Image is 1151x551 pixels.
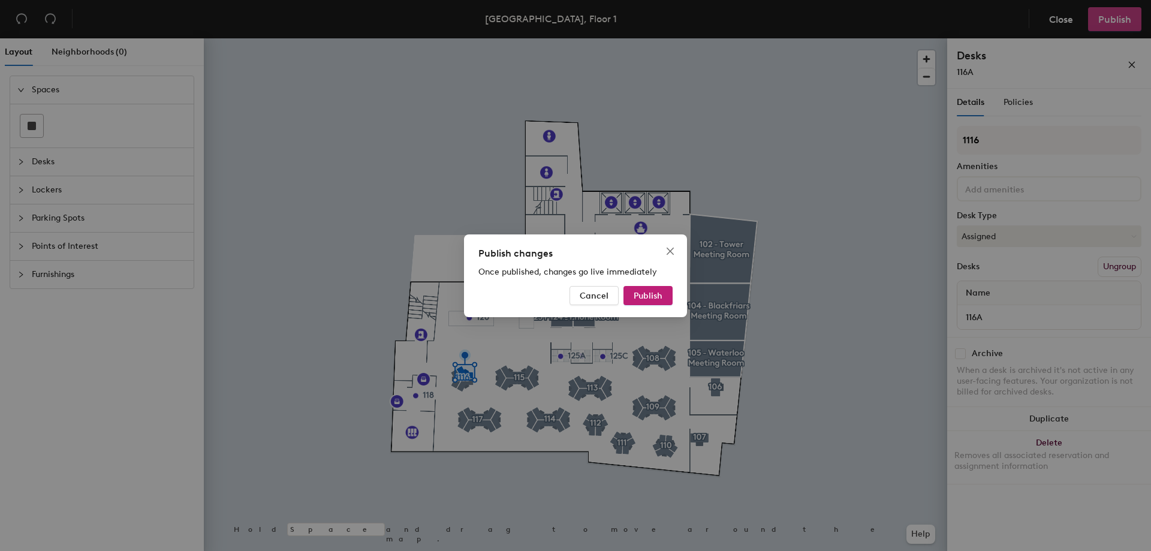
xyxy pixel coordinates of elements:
span: Cancel [580,290,608,300]
button: Publish [623,286,673,305]
button: Close [661,242,680,261]
span: Publish [634,290,662,300]
span: Close [661,246,680,256]
span: Once published, changes go live immediately [478,267,657,277]
span: close [665,246,675,256]
button: Cancel [570,286,619,305]
div: Publish changes [478,246,673,261]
